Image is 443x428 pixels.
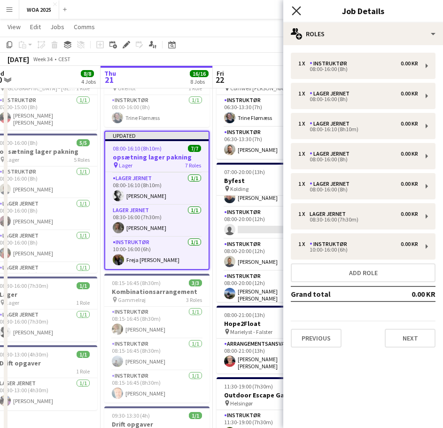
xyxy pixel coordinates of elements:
[186,296,202,303] span: 3 Roles
[217,163,322,302] app-job-card: 07:00-20:00 (13h)23/30Byfest Kolding18 Roles[PERSON_NAME]Instruktør1/108:00-20:00 (12h)[PERSON_NA...
[217,176,322,185] h3: Byfest
[77,282,90,289] span: 1/1
[310,151,353,157] div: Lager Jernet
[283,5,443,17] h3: Job Details
[298,60,310,67] div: 1 x
[19,0,59,19] button: WOA 2025
[217,62,322,159] app-job-card: 06:30-13:30 (7h)2/2Murder Investigation Comwell [PERSON_NAME]2 RolesInstruktør1/106:30-13:30 (7h)...
[81,78,96,85] div: 4 Jobs
[217,95,322,127] app-card-role: Instruktør1/106:30-13:30 (7h)Trine Flørnæss
[217,69,224,78] span: Fri
[298,151,310,157] div: 1 x
[104,307,210,339] app-card-role: Instruktør1/108:15-16:45 (8h30m)[PERSON_NAME]
[81,70,94,77] span: 8/8
[104,62,210,127] app-job-card: 08:00-16:00 (8h)1/1Stormester udendørs Ukendt1 RoleInstruktør1/108:00-16:00 (8h)Trine Flørnæss
[30,23,41,31] span: Edit
[119,162,132,169] span: Lager
[217,339,322,373] app-card-role: Arrangementsansvarlig1/108:00-21:00 (13h)[PERSON_NAME] [PERSON_NAME]
[189,412,202,419] span: 1/1
[104,339,210,371] app-card-role: Instruktør1/108:15-16:45 (8h30m)[PERSON_NAME]
[4,21,24,33] a: View
[310,241,351,247] div: Instruktør
[310,90,353,97] div: Lager Jernet
[8,55,29,64] div: [DATE]
[401,90,418,97] div: 0.00 KR
[190,78,208,85] div: 8 Jobs
[217,391,322,399] h3: Outdoor Escape Game
[76,368,90,375] span: 1 Role
[104,274,210,403] app-job-card: 08:15-16:45 (8h30m)3/3Kombinationsarrangement Gammelrøj3 RolesInstruktør1/108:15-16:45 (8h30m)[PE...
[310,60,351,67] div: Instruktør
[188,145,201,152] span: 7/7
[401,181,418,187] div: 0.00 KR
[298,241,310,247] div: 1 x
[103,74,116,85] span: 21
[298,127,418,132] div: 08:00-16:10 (8h10m)
[230,400,253,407] span: Helsingør
[230,328,272,335] span: Marielyst - Falster
[113,145,162,152] span: 08:00-16:10 (8h10m)
[6,156,19,163] span: Lager
[104,95,210,127] app-card-role: Instruktør1/108:00-16:00 (8h)Trine Flørnæss
[58,55,70,63] div: CEST
[217,207,322,239] app-card-role: Instruktør0/108:00-20:00 (12h)
[381,286,435,301] td: 0.00 KR
[215,74,224,85] span: 22
[298,157,418,162] div: 08:00-16:00 (8h)
[401,120,418,127] div: 0.00 KR
[105,173,209,205] app-card-role: Lager Jernet1/108:00-16:10 (8h10m)[PERSON_NAME]
[31,55,54,63] span: Week 34
[298,67,418,71] div: 08:00-16:00 (8h)
[190,70,209,77] span: 16/16
[283,23,443,45] div: Roles
[385,329,435,348] button: Next
[401,151,418,157] div: 0.00 KR
[105,205,209,237] app-card-role: Lager Jernet1/108:30-16:00 (7h30m)[PERSON_NAME]
[74,156,90,163] span: 5 Roles
[6,299,19,306] span: Lager
[298,97,418,102] div: 08:00-16:00 (8h)
[217,239,322,271] app-card-role: Instruktør1/108:00-20:00 (12h)[PERSON_NAME]
[298,90,310,97] div: 1 x
[310,181,353,187] div: Lager Jernet
[77,139,90,146] span: 5/5
[104,131,210,270] app-job-card: Updated08:00-16:10 (8h10m)7/7opsætning lager pakning Lager7 Roles[PERSON_NAME]Lager Jernet1/108:0...
[105,153,209,161] h3: opsætning lager pakning
[70,21,99,33] a: Comms
[291,329,342,348] button: Previous
[47,21,68,33] a: Jobs
[298,247,418,252] div: 10:00-16:00 (6h)
[217,127,322,159] app-card-role: Instruktør1/106:30-13:30 (7h)[PERSON_NAME]
[298,211,310,217] div: 1 x
[185,162,201,169] span: 7 Roles
[401,241,418,247] div: 0.00 KR
[401,60,418,67] div: 0.00 KR
[112,279,161,286] span: 08:15-16:45 (8h30m)
[298,187,418,192] div: 08:00-16:00 (8h)
[76,299,90,306] span: 1 Role
[224,383,273,390] span: 11:30-19:00 (7h30m)
[298,120,310,127] div: 1 x
[105,237,209,269] app-card-role: Instruktør1/110:00-16:00 (6h)Freja [PERSON_NAME]
[401,211,418,217] div: 0.00 KR
[104,69,116,78] span: Thu
[230,185,249,192] span: Kolding
[74,23,95,31] span: Comms
[217,271,322,306] app-card-role: Instruktør1/108:00-20:00 (12h)[PERSON_NAME] [PERSON_NAME]
[224,168,265,175] span: 07:00-20:00 (13h)
[8,23,21,31] span: View
[26,21,45,33] a: Edit
[189,279,202,286] span: 3/3
[50,23,64,31] span: Jobs
[104,287,210,296] h3: Kombinationsarrangement
[291,263,435,282] button: Add role
[224,311,265,318] span: 08:00-21:00 (13h)
[118,296,146,303] span: Gammelrøj
[217,306,322,373] app-job-card: 08:00-21:00 (13h)1/1Hope2Float Marielyst - Falster1 RoleArrangementsansvarlig1/108:00-21:00 (13h)...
